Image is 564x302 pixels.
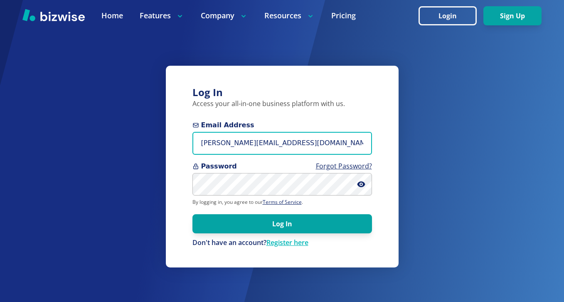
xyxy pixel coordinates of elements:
a: Sign Up [483,12,542,20]
a: Pricing [331,10,356,21]
p: Don't have an account? [192,238,372,248]
p: Features [140,10,184,21]
h3: Log In [192,86,372,99]
span: Password [192,161,372,171]
a: Login [419,12,483,20]
p: Access your all-in-one business platform with us. [192,99,372,109]
p: Company [201,10,248,21]
input: you@example.com [192,132,372,155]
p: Resources [264,10,315,21]
a: Terms of Service [263,198,302,205]
button: Login [419,6,477,25]
button: Log In [192,214,372,233]
a: Forgot Password? [316,161,372,171]
img: Bizwise Logo [22,9,85,21]
a: Register here [266,238,308,247]
button: Sign Up [483,6,542,25]
div: Don't have an account?Register here [192,238,372,248]
a: Home [101,10,123,21]
p: By logging in, you agree to our . [192,199,372,205]
span: Email Address [192,120,372,130]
